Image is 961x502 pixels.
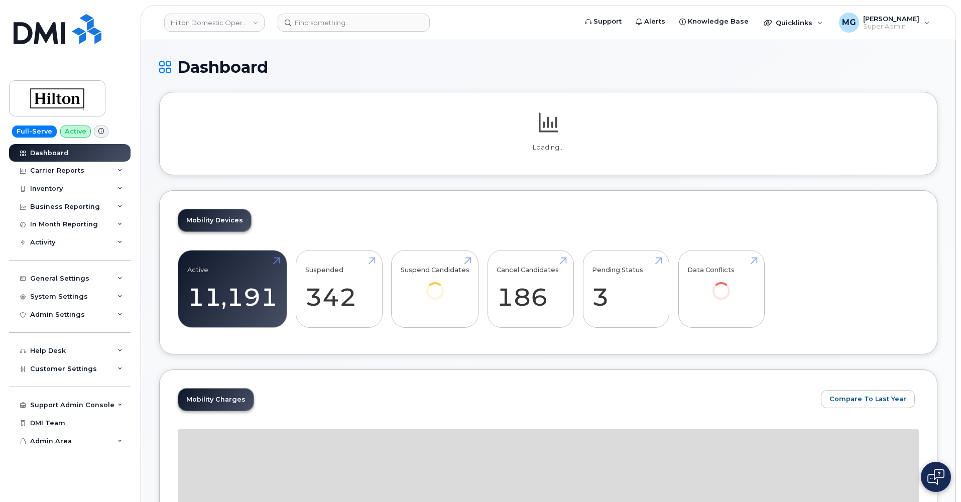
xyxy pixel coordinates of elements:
[305,256,373,322] a: Suspended 342
[178,143,919,152] p: Loading...
[927,469,944,485] img: Open chat
[829,394,906,404] span: Compare To Last Year
[687,256,755,314] a: Data Conflicts
[592,256,660,322] a: Pending Status 3
[821,390,915,408] button: Compare To Last Year
[178,209,251,231] a: Mobility Devices
[178,389,254,411] a: Mobility Charges
[159,58,937,76] h1: Dashboard
[497,256,564,322] a: Cancel Candidates 186
[401,256,469,314] a: Suspend Candidates
[187,256,278,322] a: Active 11,191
